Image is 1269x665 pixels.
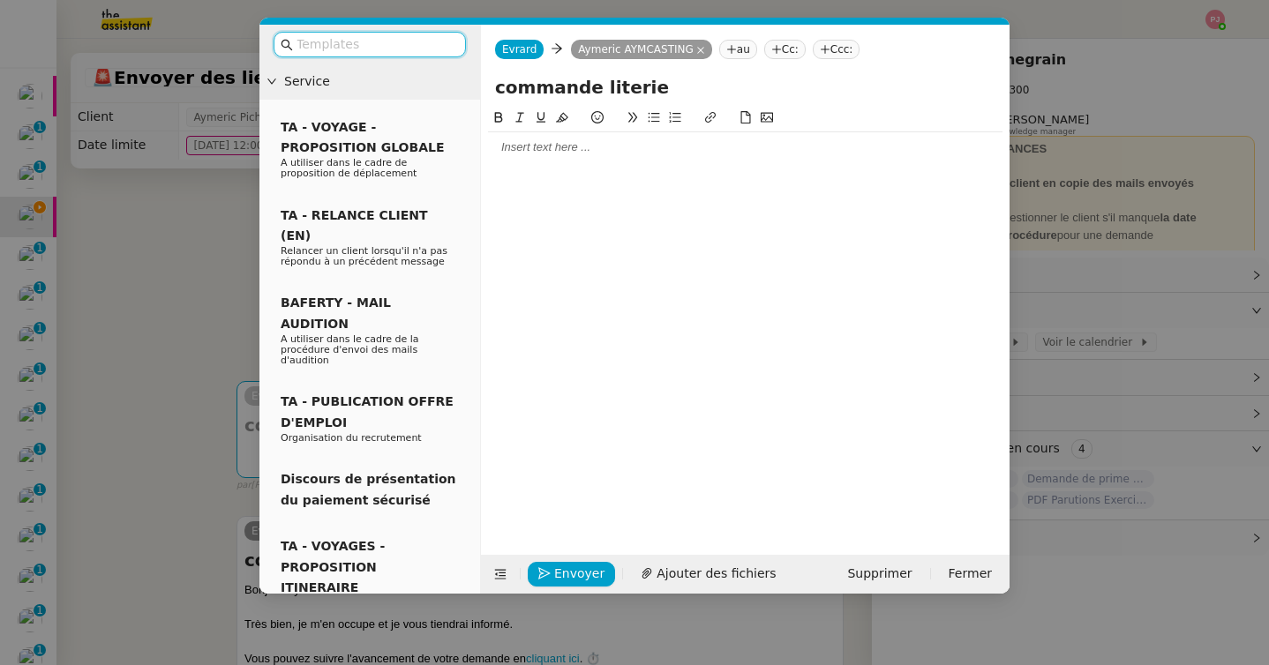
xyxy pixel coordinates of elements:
span: BAFERTY - MAIL AUDITION [281,295,391,330]
nz-tag: Cc: [764,40,806,59]
span: Supprimer [847,564,912,584]
span: Organisation du recrutement [281,432,422,444]
nz-tag: Ccc: [813,40,860,59]
span: Discours de présentation du paiement sécurisé [281,472,456,506]
button: Fermer [938,562,1002,587]
button: Ajouter des fichiers [630,562,786,587]
span: TA - RELANCE CLIENT (EN) [281,208,428,243]
span: Relancer un client lorsqu'il n'a pas répondu à un précédent message [281,245,447,267]
span: TA - VOYAGE - PROPOSITION GLOBALE [281,120,444,154]
div: Service [259,64,480,99]
input: Templates [297,34,455,55]
nz-tag: au [719,40,757,59]
span: A utiliser dans le cadre de la procédure d'envoi des mails d'audition [281,333,419,366]
span: Service [284,71,473,92]
button: Supprimer [837,562,922,587]
span: Evrard [502,43,537,56]
input: Subject [495,74,995,101]
span: Envoyer [554,564,604,584]
button: Envoyer [528,562,615,587]
nz-tag: Aymeric AYMCASTING [571,40,712,59]
span: Fermer [949,564,992,584]
span: Ajouter des fichiers [657,564,776,584]
span: A utiliser dans le cadre de proposition de déplacement [281,157,417,179]
span: TA - PUBLICATION OFFRE D'EMPLOI [281,394,454,429]
span: TA - VOYAGES - PROPOSITION ITINERAIRE [281,539,385,594]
